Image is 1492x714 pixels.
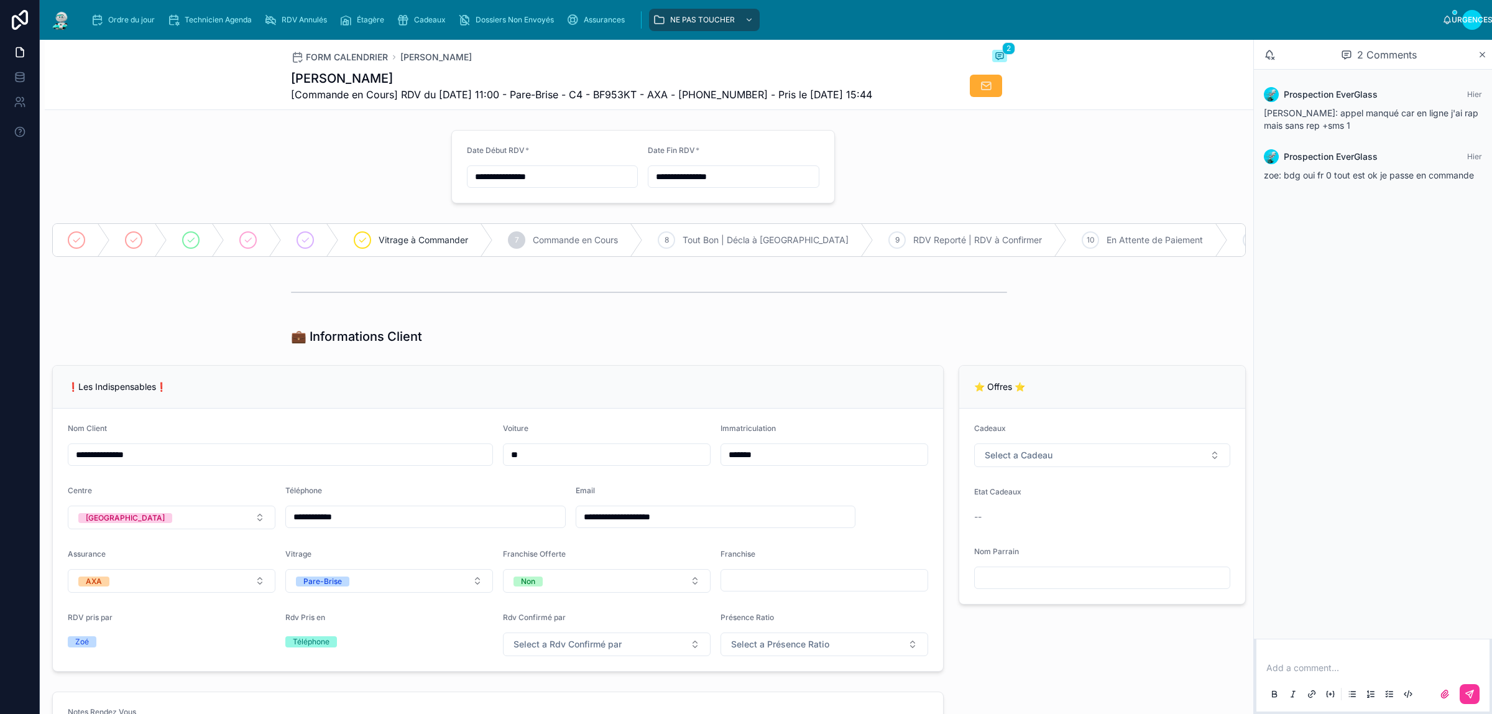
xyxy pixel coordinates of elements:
[291,328,422,345] h1: 💼 Informations Client
[86,577,102,586] div: AXA
[303,577,342,586] div: Pare-Brise
[721,633,928,656] button: Select Button
[357,15,384,24] font: Étagère
[721,424,776,433] span: Immatriculation
[533,234,618,246] span: Commande en Cours
[285,569,493,593] button: Select Button
[68,549,106,559] span: Assurance
[503,633,711,656] button: Select Button
[895,235,900,245] span: 9
[260,9,336,31] a: RDV Annulés
[108,15,155,24] font: Ordre du jour
[992,50,1007,65] button: 2
[721,613,774,622] span: Présence Ratio
[68,424,107,433] span: Nom Client
[648,146,695,155] span: Date Fin RDV
[285,613,325,622] span: Rdv Pris en
[87,9,163,31] a: Ordre du jour
[683,234,849,246] span: Tout Bon | Décla à [GEOGRAPHIC_DATA]
[731,638,829,651] span: Select a Présence Ratio
[974,424,1006,433] span: Cadeaux
[1284,151,1378,163] span: Prospection EverGlass
[1107,234,1203,246] span: En Attente de Paiement
[185,15,252,24] font: Technicien Agenda
[985,449,1052,461] span: Select a Cadeau
[379,234,468,246] span: Vitrage à Commander
[291,87,872,102] span: [Commande en Cours] RDV du [DATE] 11:00 - Pare-Brise - C4 - BF953KT - AXA - [PHONE_NUMBER] - Pris...
[293,636,329,647] div: Téléphone
[503,549,566,559] span: Franchise Offerte
[503,569,711,593] button: Select Button
[285,549,311,559] span: Vitrage
[414,15,446,24] font: Cadeaux
[1264,108,1478,131] span: [PERSON_NAME]: appel manqué car en ligne j'ai rap mais sans rep +sms 1
[476,15,554,24] font: Dossiers Non Envoyés
[563,9,633,31] a: Assurances
[82,6,1442,34] div: contenu déroulant
[974,511,982,523] span: --
[50,10,72,30] img: Logo de l'application
[670,15,735,24] font: NE PAS TOUCHER
[576,486,595,495] span: Email
[721,549,755,559] span: Franchise
[503,613,566,622] span: Rdv Confirmé par
[393,9,454,31] a: Cadeaux
[974,547,1019,556] span: Nom Parrain
[515,235,519,245] span: 7
[68,506,275,529] button: Select Button
[974,381,1025,392] span: ⭐ Offres ⭐
[86,513,165,523] div: [GEOGRAPHIC_DATA]
[1467,152,1482,161] span: Hier
[1357,47,1417,62] span: 2 Comments
[913,234,1042,246] span: RDV Reporté | RDV à Confirmer
[68,381,167,392] span: ❗Les Indispensables❗
[336,9,393,31] a: Étagère
[68,613,113,622] span: RDV pris par
[291,51,388,63] a: FORM CALENDRIER
[584,15,625,24] font: Assurances
[1284,88,1378,101] span: Prospection EverGlass
[75,636,89,647] div: Zoé
[974,487,1021,496] span: Etat Cadeaux
[649,9,760,31] a: NE PAS TOUCHER
[454,9,563,31] a: Dossiers Non Envoyés
[282,15,327,24] font: RDV Annulés
[513,638,622,651] span: Select a Rdv Confirmé par
[68,486,92,495] span: Centre
[1002,42,1015,55] span: 2
[163,9,260,31] a: Technicien Agenda
[974,443,1230,467] button: Select Button
[285,486,322,495] span: Téléphone
[400,51,472,63] a: [PERSON_NAME]
[521,577,535,586] div: Non
[1087,235,1095,245] span: 10
[467,146,525,155] span: Date Début RDV
[291,70,872,87] h1: [PERSON_NAME]
[306,51,388,63] span: FORM CALENDRIER
[665,235,669,245] span: 8
[68,569,275,593] button: Select Button
[1264,170,1474,180] span: zoe: bdg oui fr 0 tout est ok je passe en commande
[1467,90,1482,99] span: Hier
[503,424,528,433] span: Voiture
